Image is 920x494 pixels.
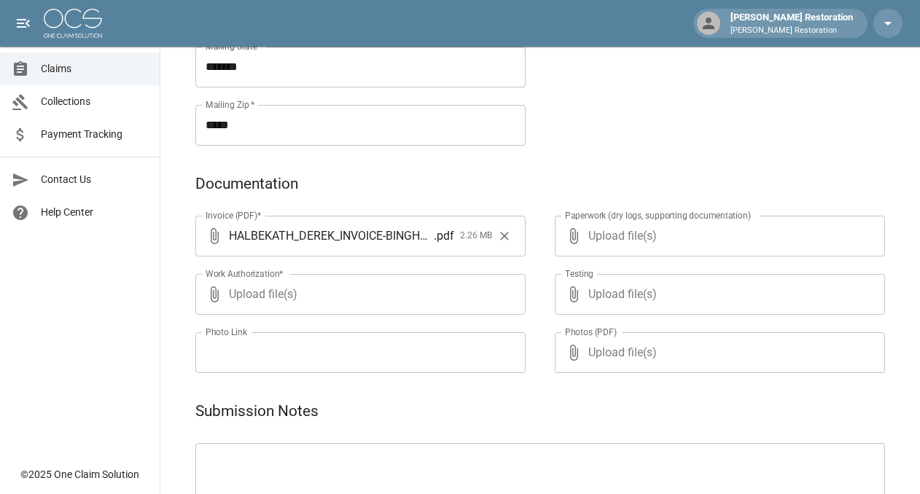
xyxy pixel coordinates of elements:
span: Upload file(s) [588,216,846,256]
label: Photos (PDF) [565,326,617,338]
span: . pdf [434,227,454,244]
img: ocs-logo-white-transparent.png [44,9,102,38]
span: Collections [41,94,148,109]
div: © 2025 One Claim Solution [20,467,139,482]
span: 2.26 MB [460,229,492,243]
span: Contact Us [41,172,148,187]
label: Paperwork (dry logs, supporting documentation) [565,209,751,221]
span: HALBEKATH_DEREK_INVOICE-BINGHAMRESTORATION-PHX [229,227,434,244]
span: Help Center [41,205,148,220]
button: Clear [494,225,515,247]
label: Invoice (PDF)* [206,209,262,221]
div: [PERSON_NAME] Restoration [725,10,859,36]
span: Upload file(s) [588,274,846,315]
span: Payment Tracking [41,127,148,142]
span: Upload file(s) [588,332,846,373]
p: [PERSON_NAME] Restoration [730,25,853,37]
span: Upload file(s) [229,274,486,315]
button: open drawer [9,9,38,38]
span: Claims [41,61,148,77]
label: Mailing State [206,40,262,52]
label: Work Authorization* [206,267,284,280]
label: Mailing Zip [206,98,255,111]
label: Photo Link [206,326,247,338]
label: Testing [565,267,593,280]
